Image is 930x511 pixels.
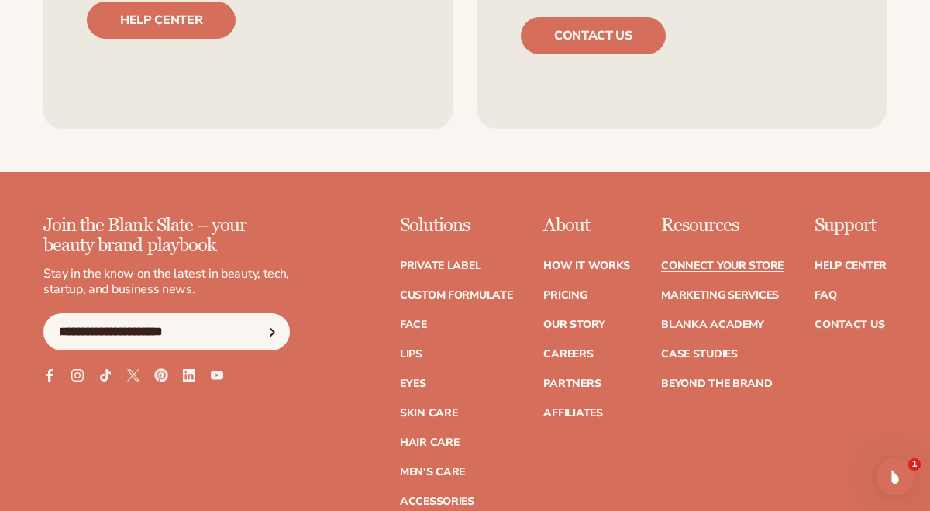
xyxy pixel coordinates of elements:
[543,290,587,301] a: Pricing
[43,216,290,257] p: Join the Blank Slate – your beauty brand playbook
[661,261,784,271] a: Connect your store
[661,216,784,236] p: Resources
[87,2,236,39] a: Help center
[400,467,465,478] a: Men's Care
[815,290,836,301] a: FAQ
[400,437,459,448] a: Hair Care
[877,458,914,495] iframe: Intercom live chat
[815,319,884,330] a: Contact Us
[521,17,666,54] a: Contact us
[661,378,773,389] a: Beyond the brand
[43,266,290,299] p: Stay in the know on the latest in beauty, tech, startup, and business news.
[255,313,289,350] button: Subscribe
[400,261,480,271] a: Private label
[661,319,764,330] a: Blanka Academy
[908,458,921,471] span: 1
[543,261,630,271] a: How It Works
[815,261,887,271] a: Help Center
[543,216,630,236] p: About
[661,349,738,360] a: Case Studies
[400,216,513,236] p: Solutions
[543,319,604,330] a: Our Story
[400,290,513,301] a: Custom formulate
[543,408,602,419] a: Affiliates
[400,408,457,419] a: Skin Care
[400,378,426,389] a: Eyes
[400,319,427,330] a: Face
[543,378,601,389] a: Partners
[400,496,474,507] a: Accessories
[815,216,887,236] p: Support
[400,349,422,360] a: Lips
[661,290,779,301] a: Marketing services
[543,349,593,360] a: Careers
